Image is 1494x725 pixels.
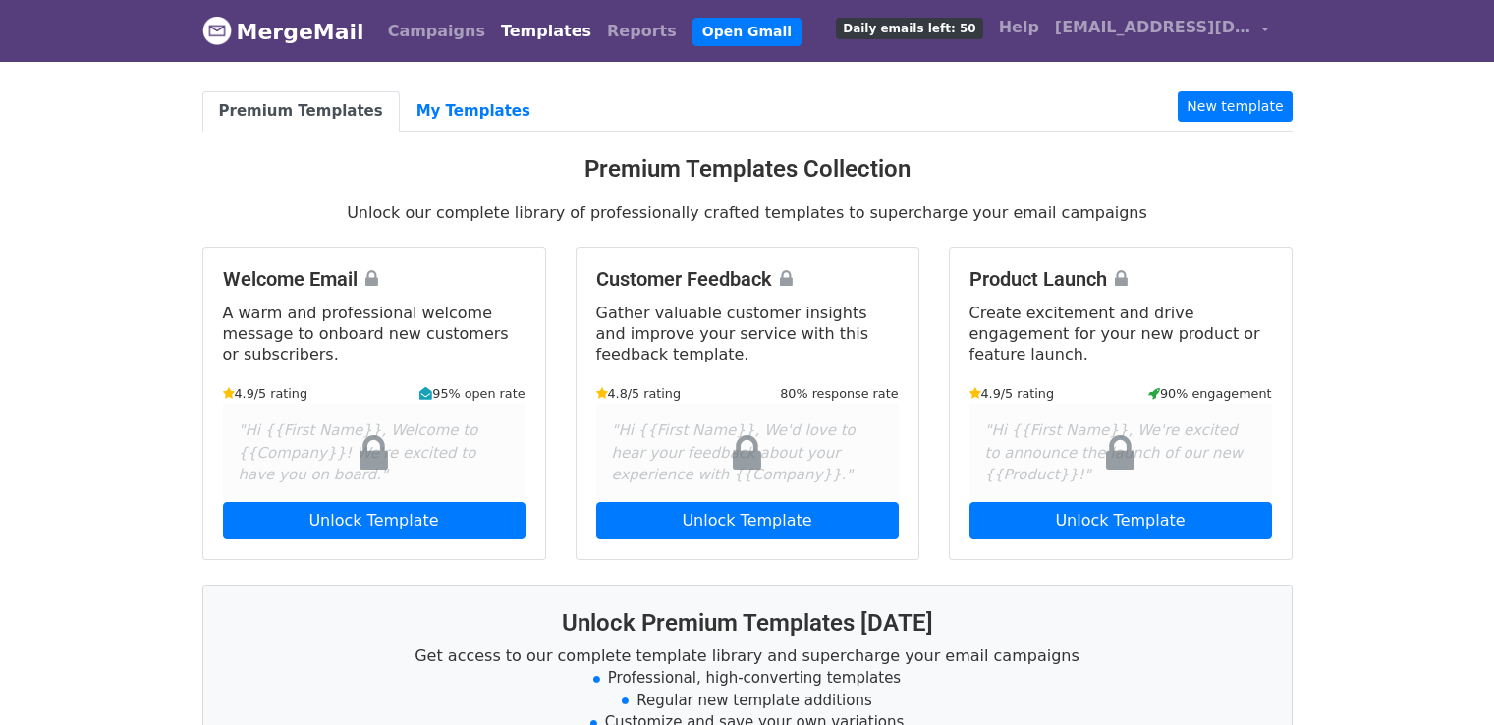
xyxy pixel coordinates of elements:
a: [EMAIL_ADDRESS][DOMAIN_NAME] [1047,8,1277,54]
a: Templates [493,12,599,51]
a: Help [991,8,1047,47]
p: Create excitement and drive engagement for your new product or feature launch. [969,303,1272,364]
span: Daily emails left: 50 [836,18,982,39]
a: Unlock Template [223,502,526,539]
small: 4.9/5 rating [969,384,1055,403]
small: 4.8/5 rating [596,384,682,403]
img: MergeMail logo [202,16,232,45]
p: A warm and professional welcome message to onboard new customers or subscribers. [223,303,526,364]
a: Campaigns [380,12,493,51]
a: Premium Templates [202,91,400,132]
small: 90% engagement [1148,384,1272,403]
p: Get access to our complete template library and supercharge your email campaigns [227,645,1268,666]
h4: Product Launch [969,267,1272,291]
a: Reports [599,12,685,51]
a: Unlock Template [969,502,1272,539]
p: Unlock our complete library of professionally crafted templates to supercharge your email campaigns [202,202,1293,223]
small: 4.9/5 rating [223,384,308,403]
small: 95% open rate [419,384,525,403]
h4: Welcome Email [223,267,526,291]
li: Professional, high-converting templates [227,667,1268,690]
li: Regular new template additions [227,690,1268,712]
a: Unlock Template [596,502,899,539]
a: Daily emails left: 50 [828,8,990,47]
h3: Premium Templates Collection [202,155,1293,184]
span: [EMAIL_ADDRESS][DOMAIN_NAME] [1055,16,1251,39]
a: Open Gmail [692,18,802,46]
h3: Unlock Premium Templates [DATE] [227,609,1268,638]
a: MergeMail [202,11,364,52]
div: "Hi {{First Name}}, We're excited to announce the launch of our new {{Product}}!" [969,404,1272,502]
a: New template [1178,91,1292,122]
p: Gather valuable customer insights and improve your service with this feedback template. [596,303,899,364]
h4: Customer Feedback [596,267,899,291]
div: "Hi {{First Name}}, We'd love to hear your feedback about your experience with {{Company}}." [596,404,899,502]
div: "Hi {{First Name}}, Welcome to {{Company}}! We're excited to have you on board." [223,404,526,502]
a: My Templates [400,91,547,132]
small: 80% response rate [780,384,898,403]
